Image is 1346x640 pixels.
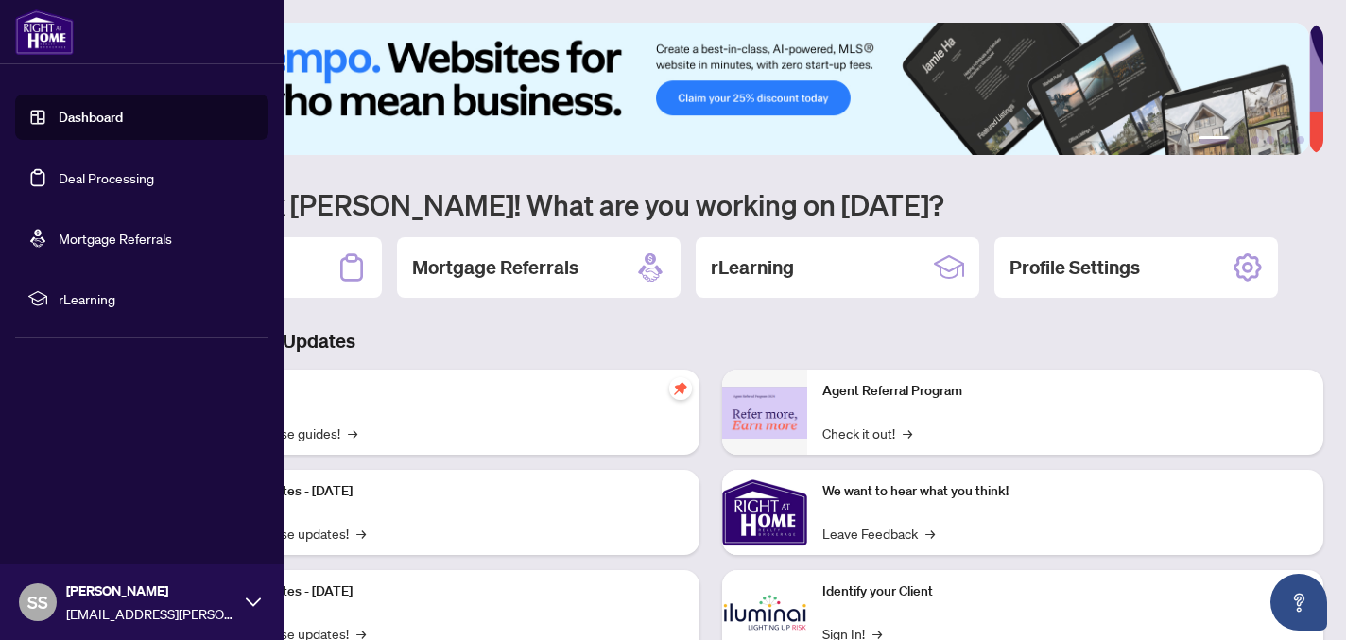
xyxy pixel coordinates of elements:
a: Check it out!→ [822,423,912,443]
p: Platform Updates - [DATE] [198,481,684,502]
button: 5 [1282,136,1289,144]
span: rLearning [59,288,255,309]
span: → [348,423,357,443]
button: Open asap [1270,574,1327,631]
button: 4 [1267,136,1274,144]
a: Mortgage Referrals [59,230,172,247]
a: Leave Feedback→ [822,523,935,544]
span: [PERSON_NAME] [66,580,236,601]
p: Self-Help [198,381,684,402]
p: We want to hear what you think! [822,481,1308,502]
img: We want to hear what you think! [722,470,807,555]
p: Agent Referral Program [822,381,1308,402]
span: → [925,523,935,544]
a: Dashboard [59,109,123,126]
img: logo [15,9,74,55]
span: SS [27,589,48,615]
h2: Mortgage Referrals [412,254,578,281]
h2: Profile Settings [1009,254,1140,281]
p: Identify your Client [822,581,1308,602]
a: Deal Processing [59,169,154,186]
h1: Welcome back [PERSON_NAME]! What are you working on [DATE]? [98,186,1323,222]
button: 2 [1236,136,1244,144]
button: 6 [1297,136,1304,144]
img: Agent Referral Program [722,387,807,439]
span: → [356,523,366,544]
p: Platform Updates - [DATE] [198,581,684,602]
button: 1 [1199,136,1229,144]
h3: Brokerage & Industry Updates [98,328,1323,355]
span: [EMAIL_ADDRESS][PERSON_NAME][DOMAIN_NAME] [66,603,236,624]
button: 3 [1251,136,1259,144]
span: pushpin [669,377,692,400]
h2: rLearning [711,254,794,281]
img: Slide 0 [98,23,1309,155]
span: → [903,423,912,443]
